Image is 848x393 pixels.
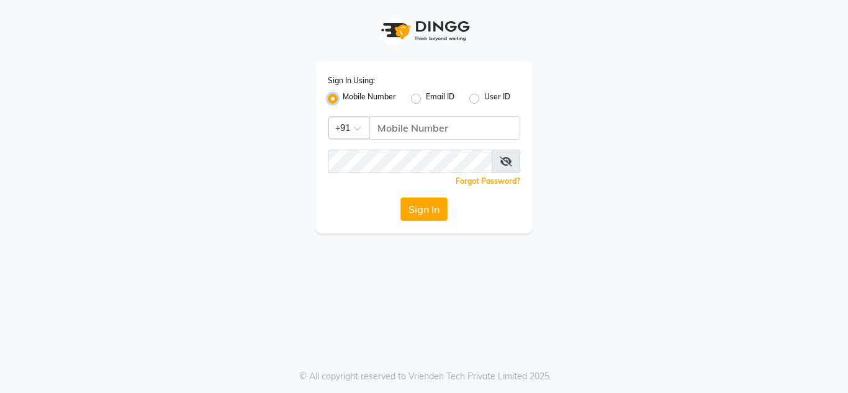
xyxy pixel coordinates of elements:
[343,91,396,106] label: Mobile Number
[456,176,520,186] a: Forgot Password?
[400,197,448,221] button: Sign In
[328,75,375,86] label: Sign In Using:
[328,150,492,173] input: Username
[369,116,520,140] input: Username
[426,91,454,106] label: Email ID
[484,91,510,106] label: User ID
[374,12,474,49] img: logo1.svg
